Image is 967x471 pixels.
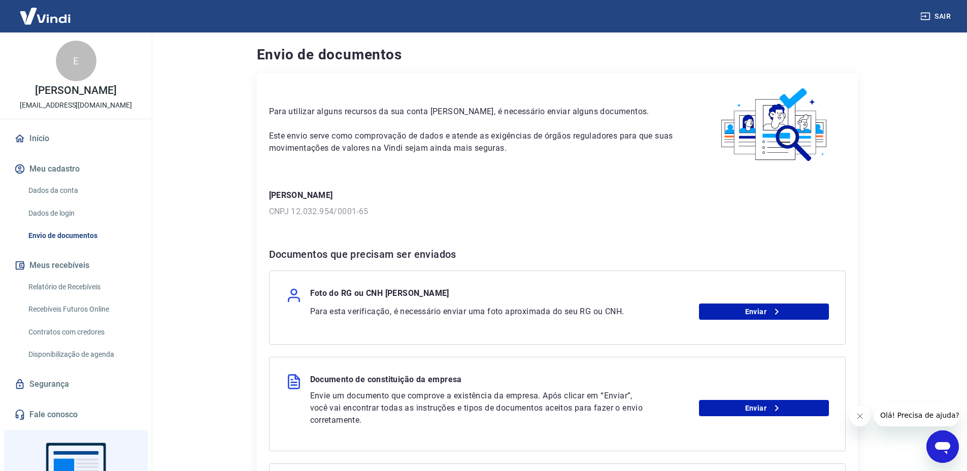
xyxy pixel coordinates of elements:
[269,246,846,262] h6: Documentos que precisam ser enviados
[269,106,680,118] p: Para utilizar alguns recursos da sua conta [PERSON_NAME], é necessário enviar alguns documentos.
[918,7,955,26] button: Sair
[874,404,959,426] iframe: Mensagem da empresa
[24,344,140,365] a: Disponibilização de agenda
[12,158,140,180] button: Meu cadastro
[926,430,959,463] iframe: Botão para abrir a janela de mensagens
[286,287,302,304] img: user.af206f65c40a7206969b71a29f56cfb7.svg
[24,180,140,201] a: Dados da conta
[6,7,85,15] span: Olá! Precisa de ajuda?
[269,189,846,201] p: [PERSON_NAME]
[269,130,680,154] p: Este envio serve como comprovação de dados e atende as exigências de órgãos reguladores para que ...
[310,287,449,304] p: Foto do RG ou CNH [PERSON_NAME]
[56,41,96,81] div: E
[310,390,647,426] p: Envie um documento que comprove a existência da empresa. Após clicar em “Enviar”, você vai encont...
[24,203,140,224] a: Dados de login
[12,254,140,277] button: Meus recebíveis
[35,85,116,96] p: [PERSON_NAME]
[699,304,829,320] a: Enviar
[12,1,78,31] img: Vindi
[12,403,140,426] a: Fale conosco
[257,45,858,65] h4: Envio de documentos
[704,85,846,165] img: waiting_documents.41d9841a9773e5fdf392cede4d13b617.svg
[310,306,647,318] p: Para esta verificação, é necessário enviar uma foto aproximada do seu RG ou CNH.
[24,322,140,343] a: Contratos com credores
[850,406,870,426] iframe: Fechar mensagem
[286,374,302,390] img: file.3f2e98d22047474d3a157069828955b5.svg
[12,373,140,395] a: Segurança
[699,400,829,416] a: Enviar
[24,225,140,246] a: Envio de documentos
[310,374,462,390] p: Documento de constituição da empresa
[12,127,140,150] a: Início
[20,100,132,111] p: [EMAIL_ADDRESS][DOMAIN_NAME]
[269,206,846,218] p: CNPJ 12.032.954/0001-65
[24,299,140,320] a: Recebíveis Futuros Online
[24,277,140,297] a: Relatório de Recebíveis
